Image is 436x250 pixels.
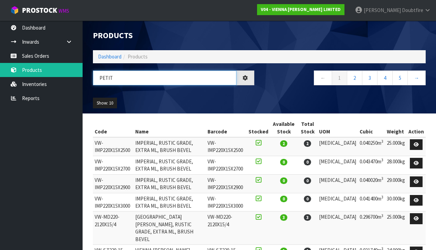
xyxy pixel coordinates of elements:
[358,156,385,174] td: 0.043470m
[261,7,341,12] strong: V04 - VIENNA [PERSON_NAME] LIMITED
[381,195,383,199] sup: 3
[358,119,385,137] th: Cubic
[317,119,358,137] th: UOM
[93,193,134,211] td: VW-IMP220X15X3000
[134,193,206,211] td: IMPERIAL, RUSTIC GRADE, EXTRA ML, BRUSH BEVEL
[381,139,383,144] sup: 3
[98,53,121,60] a: Dashboard
[280,140,287,147] span: 2
[385,174,407,193] td: 29.000kg
[206,156,246,174] td: VW-IMP220X15X2700
[134,174,206,193] td: IMPERIAL, RUSTIC GRADE, EXTRA ML, BRUSH BEVEL
[93,137,134,156] td: VW-IMP220X15X2500
[347,70,362,85] a: 2
[358,193,385,211] td: 0.041400m
[317,211,358,245] td: [MEDICAL_DATA]
[358,174,385,193] td: 0.040020m
[407,70,426,85] a: →
[298,119,317,137] th: Total Stock
[304,196,311,202] span: 0
[206,119,246,137] th: Barcode
[317,156,358,174] td: [MEDICAL_DATA]
[93,174,134,193] td: VW-IMP220X15X2900
[385,156,407,174] td: 28.000kg
[280,159,287,165] span: 0
[93,211,134,245] td: VW-MD220-2120X15/4
[270,119,298,137] th: Available Stock
[22,6,57,15] span: ProStock
[317,174,358,193] td: [MEDICAL_DATA]
[134,211,206,245] td: [GEOGRAPHIC_DATA][PERSON_NAME], RUSTIC GRADE, EXTRA ML, BRUSH BEVEL
[385,211,407,245] td: 25.000kg
[93,156,134,174] td: VW-IMP220X15X2700
[385,119,407,137] th: Weight
[10,6,19,14] img: cube-alt.png
[128,53,148,60] span: Products
[134,119,206,137] th: Name
[265,70,426,87] nav: Page navigation
[93,119,134,137] th: Code
[381,157,383,162] sup: 3
[134,156,206,174] td: IMPERIAL, RUSTIC GRADE, EXTRA ML, BRUSH BEVEL
[206,211,246,245] td: VW-MD220-2120X15/4
[362,70,377,85] a: 3
[304,159,311,165] span: 0
[59,8,69,14] small: WMS
[332,70,347,85] a: 1
[134,137,206,156] td: IMPERIAL, RUSTIC GRADE, EXTRA ML, BRUSH BEVEL
[280,177,287,184] span: 0
[407,119,426,137] th: Action
[304,140,311,147] span: 2
[381,176,383,181] sup: 3
[247,119,270,137] th: Stocked
[317,193,358,211] td: [MEDICAL_DATA]
[304,214,311,221] span: 3
[206,137,246,156] td: VW-IMP220X15X2500
[377,70,393,85] a: 4
[93,31,254,40] h1: Products
[206,193,246,211] td: VW-IMP220X15X3000
[358,137,385,156] td: 0.040250m
[392,70,408,85] a: 5
[93,70,236,85] input: Search products
[358,211,385,245] td: 0.296700m
[385,193,407,211] td: 30.000kg
[206,174,246,193] td: VW-IMP220X15X2900
[304,177,311,184] span: 0
[381,213,383,218] sup: 3
[385,137,407,156] td: 25.000kg
[280,196,287,202] span: 0
[364,7,401,13] span: [PERSON_NAME]
[280,214,287,221] span: 3
[314,70,332,85] a: ←
[93,98,117,109] button: Show: 10
[317,137,358,156] td: [MEDICAL_DATA]
[402,7,423,13] span: Doubtfire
